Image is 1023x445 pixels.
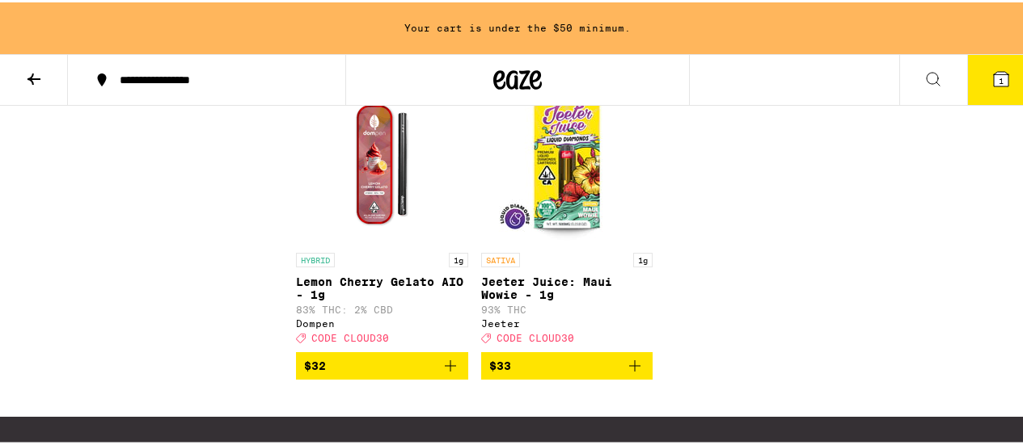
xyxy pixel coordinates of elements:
[481,81,653,349] a: Open page for Jeeter Juice: Maui Wowie - 1g from Jeeter
[633,250,653,265] p: 1g
[296,250,335,265] p: HYBRID
[489,357,511,370] span: $33
[304,357,326,370] span: $32
[449,250,468,265] p: 1g
[296,316,468,326] div: Dompen
[296,302,468,313] p: 83% THC: 2% CBD
[999,73,1004,83] span: 1
[10,11,116,24] span: Hi. Need any help?
[296,81,468,349] a: Open page for Lemon Cherry Gelato AIO - 1g from Dompen
[497,331,574,342] span: CODE CLOUD30
[481,250,520,265] p: SATIVA
[481,273,653,299] p: Jeeter Juice: Maui Wowie - 1g
[311,331,389,342] span: CODE CLOUD30
[481,316,653,326] div: Jeeter
[486,81,648,242] img: Jeeter - Jeeter Juice: Maui Wowie - 1g
[296,350,468,377] button: Add to bag
[301,81,463,242] img: Dompen - Lemon Cherry Gelato AIO - 1g
[481,350,653,377] button: Add to bag
[296,273,468,299] p: Lemon Cherry Gelato AIO - 1g
[481,302,653,313] p: 93% THC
